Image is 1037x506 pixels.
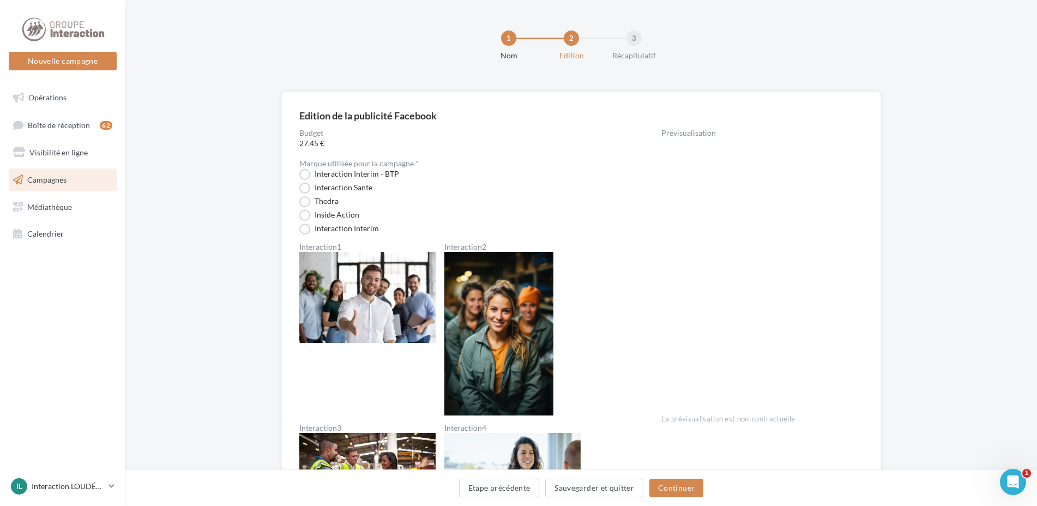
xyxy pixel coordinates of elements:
[661,129,863,137] div: Prévisualisation
[564,31,579,46] div: 2
[27,175,67,184] span: Campagnes
[9,476,117,497] a: IL Interaction LOUDÉAC
[27,229,64,238] span: Calendrier
[545,479,643,497] button: Sauvegarder et quitter
[7,168,119,191] a: Campagnes
[100,121,112,130] div: 62
[299,138,626,149] span: 27.45 €
[474,50,544,61] div: Nom
[7,86,119,109] a: Opérations
[299,224,379,234] label: Interaction Interim
[444,252,553,415] img: Interaction2
[299,252,436,343] img: Interaction1
[1022,469,1031,478] span: 1
[459,479,540,497] button: Etape précédente
[28,120,90,129] span: Boîte de réception
[599,50,669,61] div: Récapitulatif
[626,31,642,46] div: 3
[28,93,67,102] span: Opérations
[7,113,119,137] a: Boîte de réception62
[661,410,863,424] div: La prévisualisation est non-contractuelle
[299,129,626,137] label: Budget
[7,141,119,164] a: Visibilité en ligne
[299,424,436,432] label: Interaction3
[299,183,372,194] label: Interaction Sante
[501,31,516,46] div: 1
[444,424,581,432] label: Interaction4
[649,479,703,497] button: Continuer
[299,243,436,251] label: Interaction1
[299,111,437,121] div: Edition de la publicité Facebook
[9,52,117,70] button: Nouvelle campagne
[7,196,119,219] a: Médiathèque
[299,160,419,167] label: Marque utilisée pour la campagne *
[444,243,553,251] label: Interaction2
[27,202,72,211] span: Médiathèque
[536,50,606,61] div: Edition
[299,169,399,180] label: Interaction Interim - BTP
[29,148,88,157] span: Visibilité en ligne
[1000,469,1026,495] iframe: Intercom live chat
[299,196,339,207] label: Thedra
[16,481,22,492] span: IL
[299,210,359,221] label: Inside Action
[7,222,119,245] a: Calendrier
[32,481,104,492] p: Interaction LOUDÉAC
